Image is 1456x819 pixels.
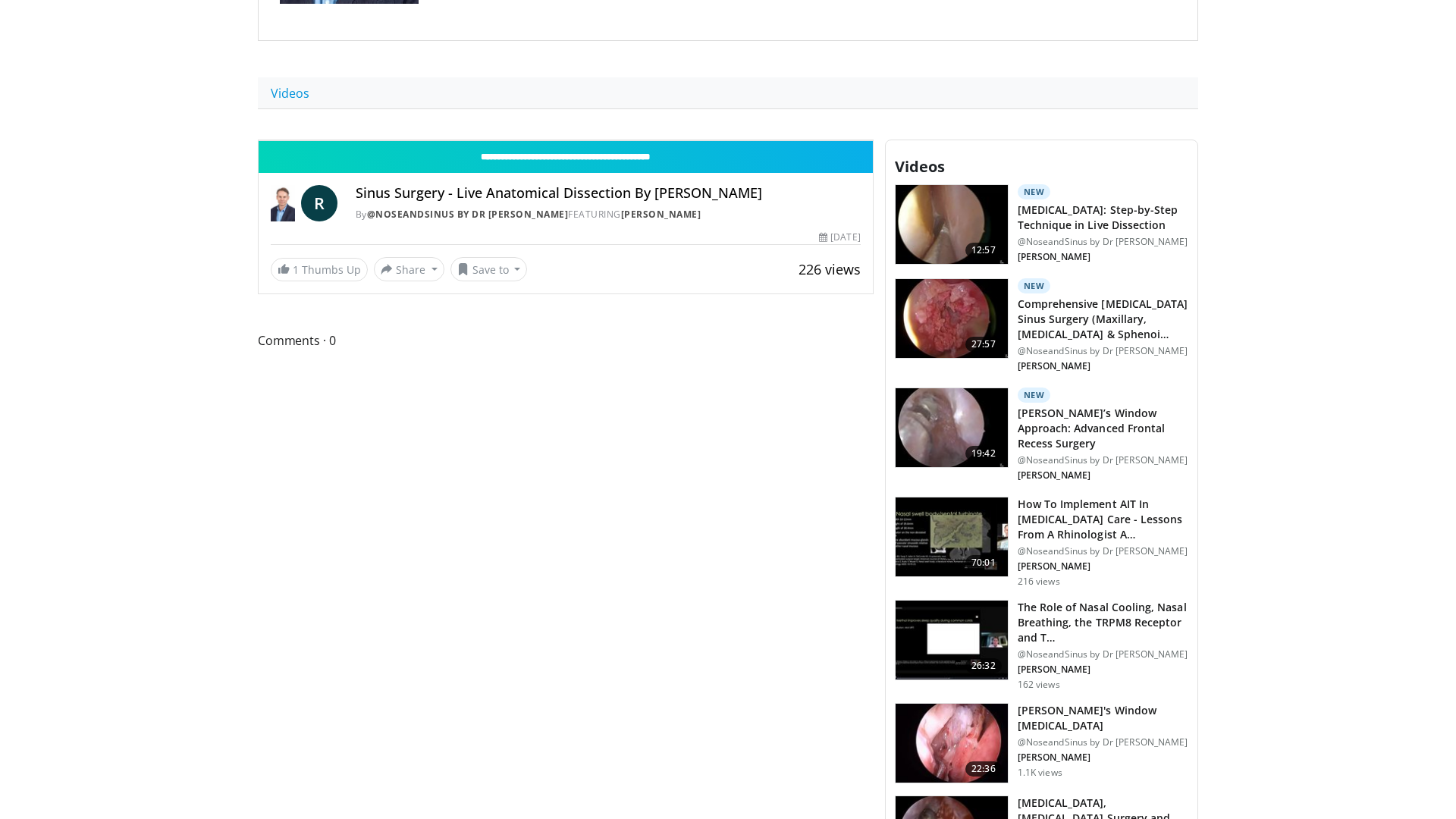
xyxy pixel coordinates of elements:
[1018,297,1188,342] h3: Comprehensive [MEDICAL_DATA] Sinus Surgery (Maxillary, [MEDICAL_DATA] & Sphenoi…
[965,555,1002,570] span: 70:01
[621,208,701,221] a: [PERSON_NAME]
[896,601,1008,679] img: ed8e8cbc-030e-4074-a5eb-647f4a32483b.150x105_q85_crop-smart_upscale.jpg
[965,243,1002,258] span: 12:57
[896,497,1008,576] img: 3d43f09a-5d0c-4774-880e-3909ea54edb9.150x105_q85_crop-smart_upscale.jpg
[895,184,1188,266] a: 12:57 New [MEDICAL_DATA]: Step-by-Step Technique in Live Dissection @NoseandSinus by Dr [PERSON_N...
[356,208,861,221] div: By FEATURING
[895,156,945,177] span: Videos
[1018,406,1188,451] h3: [PERSON_NAME]’s Window Approach: Advanced Frontal Recess Surgery
[271,258,368,281] a: 1 Thumbs Up
[1018,454,1188,466] p: @NoseandSinus by Dr [PERSON_NAME]
[258,77,322,109] a: Videos
[965,337,1002,352] span: 27:57
[271,185,295,221] img: @NoseandSinus by Dr Richard Harvey
[367,208,569,221] a: @NoseandSinus by Dr [PERSON_NAME]
[293,262,299,277] span: 1
[819,231,860,244] div: [DATE]
[1018,184,1051,199] p: New
[1018,278,1051,293] p: New
[1018,497,1188,542] h3: How To Implement AIT In [MEDICAL_DATA] Care - Lessons From A Rhinologist A…
[1018,360,1188,372] p: [PERSON_NAME]
[258,331,874,350] span: Comments 0
[1018,767,1062,779] p: 1.1K views
[1018,648,1188,661] p: @NoseandSinus by Dr [PERSON_NAME]
[895,600,1188,691] a: 26:32 The Role of Nasal Cooling, Nasal Breathing, the TRPM8 Receptor and T… @NoseandSinus by Dr [...
[1018,388,1051,403] p: New
[965,658,1002,673] span: 26:32
[374,257,444,281] button: Share
[1018,736,1188,748] p: @NoseandSinus by Dr [PERSON_NAME]
[1018,576,1060,588] p: 216 views
[301,185,337,221] a: R
[1018,469,1188,482] p: [PERSON_NAME]
[1018,752,1188,764] p: [PERSON_NAME]
[896,185,1008,264] img: 878190c0-7dda-4b77-afb3-687f84925e40.150x105_q85_crop-smart_upscale.jpg
[1018,345,1188,357] p: @NoseandSinus by Dr [PERSON_NAME]
[1018,600,1188,645] h3: The Role of Nasal Cooling, Nasal Breathing, the TRPM8 Receptor and T…
[799,260,861,278] span: 226 views
[1018,703,1188,733] h3: [PERSON_NAME]'s Window [MEDICAL_DATA]
[895,278,1188,375] a: 27:57 New Comprehensive [MEDICAL_DATA] Sinus Surgery (Maxillary, [MEDICAL_DATA] & Sphenoi… @Nosea...
[1018,679,1060,691] p: 162 views
[356,185,861,202] h4: Sinus Surgery - Live Anatomical Dissection By [PERSON_NAME]
[896,388,1008,467] img: 4a7bdb36-3b77-455e-8afd-703c08103d5e.150x105_q85_crop-smart_upscale.jpg
[895,497,1188,588] a: 70:01 How To Implement AIT In [MEDICAL_DATA] Care - Lessons From A Rhinologist A… @NoseandSinus b...
[896,704,1008,783] img: 1a20bcbb-d035-480b-b935-c0931902ed7e.150x105_q85_crop-smart_upscale.jpg
[259,140,873,141] video-js: Video Player
[1018,251,1188,263] p: [PERSON_NAME]
[895,703,1188,783] a: 22:36 [PERSON_NAME]'s Window [MEDICAL_DATA] @NoseandSinus by Dr [PERSON_NAME] [PERSON_NAME] 1.1K ...
[1018,545,1188,557] p: @NoseandSinus by Dr [PERSON_NAME]
[965,446,1002,461] span: 19:42
[896,279,1008,358] img: b176c714-9234-40f9-a87a-97bc521c316b.150x105_q85_crop-smart_upscale.jpg
[1018,560,1188,573] p: [PERSON_NAME]
[1018,202,1188,233] h3: [MEDICAL_DATA]: Step-by-Step Technique in Live Dissection
[450,257,528,281] button: Save to
[1018,664,1188,676] p: [PERSON_NAME]
[965,761,1002,777] span: 22:36
[895,388,1188,485] a: 19:42 New [PERSON_NAME]’s Window Approach: Advanced Frontal Recess Surgery @NoseandSinus by Dr [P...
[1018,236,1188,248] p: @NoseandSinus by Dr [PERSON_NAME]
